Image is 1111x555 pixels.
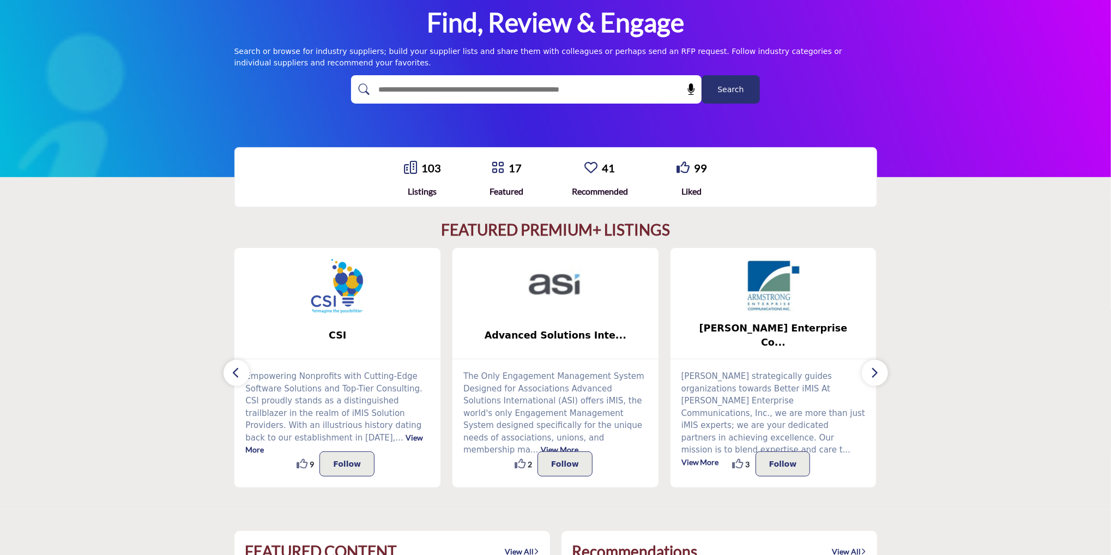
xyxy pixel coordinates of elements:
i: Go to Liked [677,161,690,174]
h2: FEATURED PREMIUM+ LISTINGS [441,221,670,239]
button: Search [702,75,760,104]
a: 17 [509,161,522,174]
h1: Find, Review & Engage [427,5,684,39]
a: View More [245,433,423,455]
b: CSI [251,321,424,350]
a: View More [681,457,719,467]
a: 103 [421,161,441,174]
img: CSI [310,259,365,313]
a: CSI [234,321,440,350]
div: Listings [404,185,441,198]
span: CSI [251,328,424,342]
a: Go to Recommended [584,161,597,176]
p: Follow [333,457,361,470]
span: ... [396,433,403,443]
b: Advanced Solutions International [469,321,642,350]
img: Advanced Solutions International [528,259,583,313]
a: Go to Featured [491,161,504,176]
a: 41 [602,161,615,174]
span: ... [843,445,850,455]
button: Follow [756,451,811,476]
button: Follow [319,451,375,476]
a: Advanced Solutions Inte... [452,321,659,350]
a: View More [541,445,578,454]
p: Empowering Nonprofits with Cutting-Edge Software Solutions and Top-Tier Consulting. CSI proudly s... [245,370,430,456]
span: 3 [746,459,750,470]
b: Armstrong Enterprise Communications [687,321,860,350]
img: Armstrong Enterprise Communications [746,259,801,313]
a: 99 [694,161,707,174]
p: Follow [551,457,579,470]
div: Liked [677,185,707,198]
span: 9 [310,459,314,470]
div: Recommended [572,185,628,198]
div: Featured [490,185,523,198]
span: Search [717,84,744,95]
p: Follow [769,457,797,470]
span: Advanced Solutions Inte... [469,328,642,342]
p: The Only Engagement Management System Designed for Associations Advanced Solutions International ... [463,370,648,456]
div: Search or browse for industry suppliers; build your supplier lists and share them with colleagues... [234,46,877,69]
span: ... [530,445,538,455]
span: [PERSON_NAME] Enterprise Co... [687,321,860,350]
span: 2 [528,459,532,470]
button: Follow [538,451,593,476]
a: [PERSON_NAME] Enterprise Co... [671,321,877,350]
p: [PERSON_NAME] strategically guides organizations towards Better iMIS At [PERSON_NAME] Enterprise ... [681,370,866,468]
